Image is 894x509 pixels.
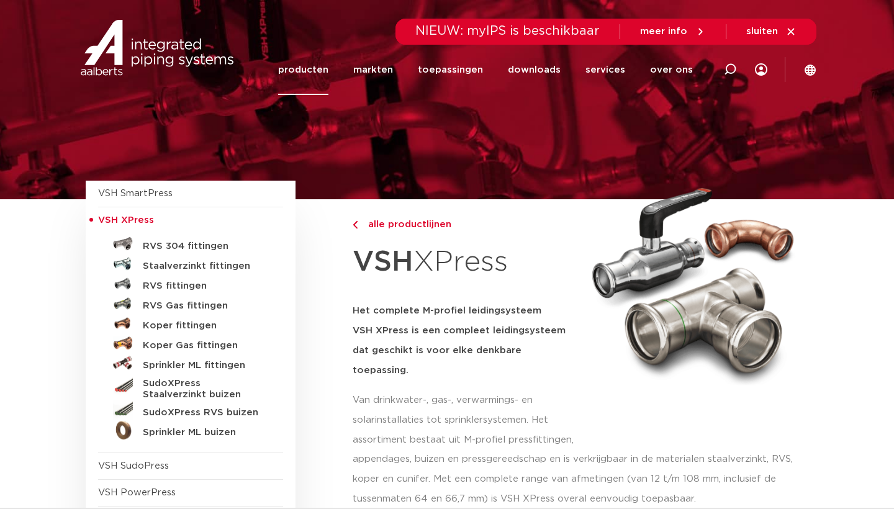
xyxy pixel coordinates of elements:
[746,27,778,36] span: sluiten
[98,215,154,225] span: VSH XPress
[418,45,483,95] a: toepassingen
[353,238,577,286] h1: XPress
[640,27,687,36] span: meer info
[98,274,283,294] a: RVS fittingen
[278,45,693,95] nav: Menu
[143,261,266,272] h5: Staalverzinkt fittingen
[143,340,266,351] h5: Koper Gas fittingen
[98,420,283,440] a: Sprinkler ML buizen
[98,313,283,333] a: Koper fittingen
[143,360,266,371] h5: Sprinkler ML fittingen
[585,45,625,95] a: services
[143,407,266,418] h5: SudoXPress RVS buizen
[353,221,358,229] img: chevron-right.svg
[508,45,561,95] a: downloads
[98,254,283,274] a: Staalverzinkt fittingen
[353,217,577,232] a: alle productlijnen
[640,26,706,37] a: meer info
[143,241,266,252] h5: RVS 304 fittingen
[98,400,283,420] a: SudoXPress RVS buizen
[98,353,283,373] a: Sprinkler ML fittingen
[98,488,176,497] a: VSH PowerPress
[278,45,328,95] a: producten
[98,373,283,400] a: SudoXPress Staalverzinkt buizen
[98,333,283,353] a: Koper Gas fittingen
[98,234,283,254] a: RVS 304 fittingen
[143,320,266,331] h5: Koper fittingen
[143,378,266,400] h5: SudoXPress Staalverzinkt buizen
[353,45,393,95] a: markten
[98,189,173,198] a: VSH SmartPress
[746,26,797,37] a: sluiten
[98,294,283,313] a: RVS Gas fittingen
[143,281,266,292] h5: RVS fittingen
[361,220,451,229] span: alle productlijnen
[650,45,693,95] a: over ons
[98,461,169,471] a: VSH SudoPress
[353,248,413,276] strong: VSH
[353,301,577,381] h5: Het complete M-profiel leidingsysteem VSH XPress is een compleet leidingsysteem dat geschikt is v...
[353,390,577,450] p: Van drinkwater-, gas-, verwarmings- en solarinstallaties tot sprinklersystemen. Het assortiment b...
[143,427,266,438] h5: Sprinkler ML buizen
[353,449,809,509] p: appendages, buizen en pressgereedschap en is verkrijgbaar in de materialen staalverzinkt, RVS, ko...
[415,25,600,37] span: NIEUW: myIPS is beschikbaar
[755,45,767,95] div: my IPS
[143,300,266,312] h5: RVS Gas fittingen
